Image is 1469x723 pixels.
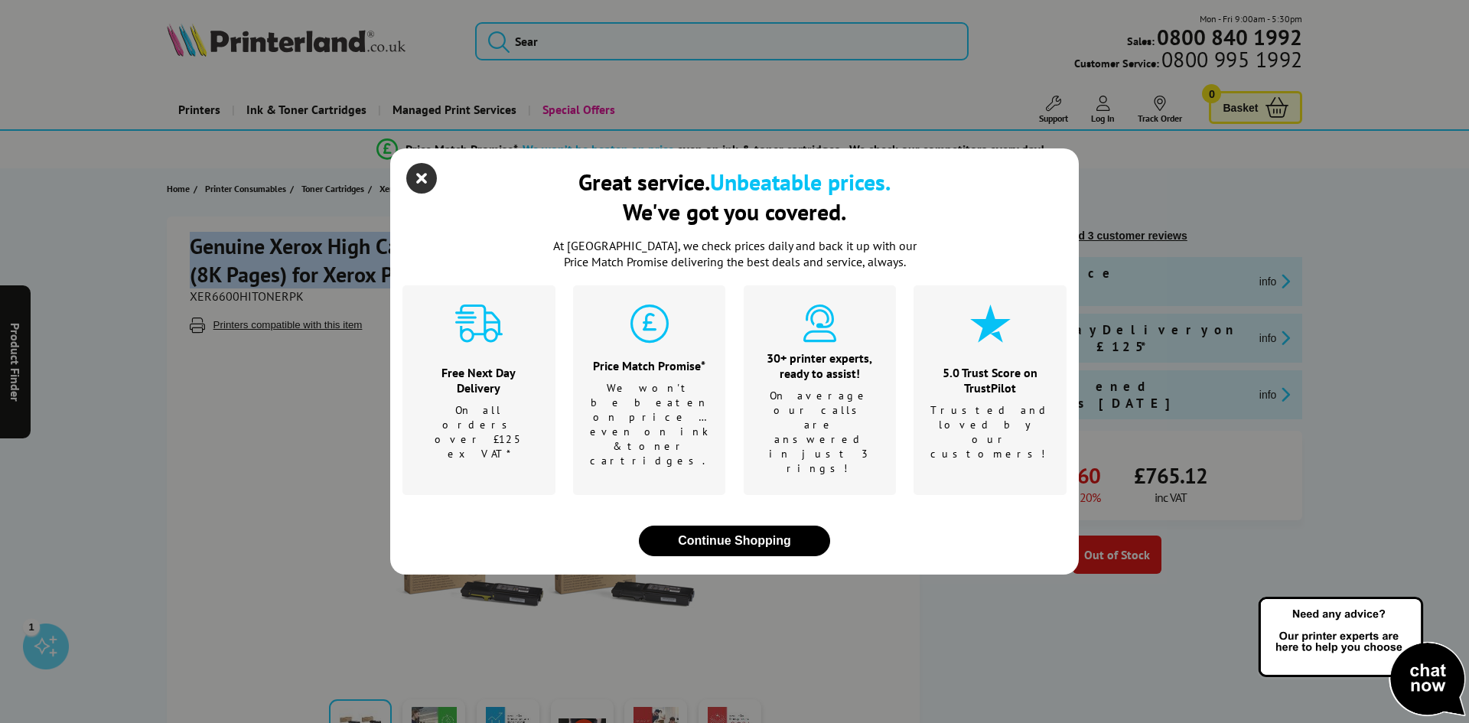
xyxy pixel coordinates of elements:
[578,167,891,226] div: Great service. We've got you covered.
[422,365,536,396] div: Free Next Day Delivery
[639,526,830,556] button: close modal
[422,403,536,461] p: On all orders over £125 ex VAT*
[930,365,1050,396] div: 5.0 Trust Score on TrustPilot
[410,167,433,190] button: close modal
[1255,594,1469,720] img: Open Live Chat window
[763,389,878,476] p: On average our calls are answered in just 3 rings!
[763,350,878,381] div: 30+ printer experts, ready to assist!
[590,358,709,373] div: Price Match Promise*
[590,381,709,468] p: We won't be beaten on price …even on ink & toner cartridges.
[930,403,1050,461] p: Trusted and loved by our customers!
[543,238,926,270] p: At [GEOGRAPHIC_DATA], we check prices daily and back it up with our Price Match Promise deliverin...
[710,167,891,197] b: Unbeatable prices.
